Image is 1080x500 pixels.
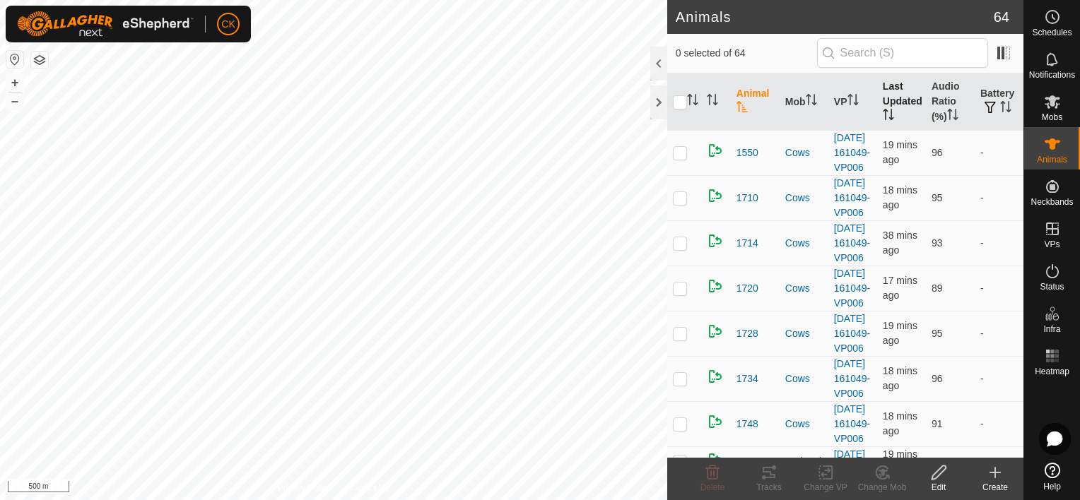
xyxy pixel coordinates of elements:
span: Animals [1037,155,1067,164]
span: Notifications [1029,71,1075,79]
div: Cows [785,281,823,296]
button: Map Layers [31,52,48,69]
span: 25 Aug 2025, 5:24 am [883,410,917,436]
span: 64 [994,6,1009,28]
span: 1916 [736,454,758,469]
th: Last Updated [877,73,926,131]
a: [DATE] 161049-VP006 [834,222,870,263]
img: returning on [707,323,724,340]
button: + [6,74,23,91]
div: Edit [910,481,967,494]
span: 25 Aug 2025, 5:25 am [883,275,917,301]
td: - [975,311,1023,356]
button: – [6,93,23,109]
span: Infra [1043,325,1060,333]
span: 0 selected of 64 [676,46,817,61]
img: returning on [707,278,724,294]
span: 1720 [736,281,758,296]
span: 1748 [736,417,758,431]
td: - [975,220,1023,266]
a: [DATE] 161049-VP006 [834,177,870,218]
td: - [975,175,1023,220]
span: 95 [932,192,943,203]
span: 1710 [736,191,758,206]
p-sorticon: Activate to sort [707,96,718,107]
span: 96 [932,147,943,158]
td: - [975,356,1023,401]
button: Reset Map [6,51,23,68]
div: Tracks [741,481,797,494]
img: returning on [707,368,724,385]
span: 25 Aug 2025, 5:23 am [883,139,917,165]
a: Help [1024,457,1080,496]
span: 96 [932,373,943,384]
p-sorticon: Activate to sort [847,96,859,107]
a: [DATE] 185042 [834,448,867,475]
span: 96 [932,456,943,467]
p-sorticon: Activate to sort [883,111,894,122]
a: Privacy Policy [278,482,331,494]
p-sorticon: Activate to sort [1000,103,1011,114]
span: 1734 [736,371,758,386]
img: Gallagher Logo [17,11,194,37]
span: 95 [932,328,943,339]
span: 1714 [736,236,758,251]
span: Delete [700,482,725,492]
div: Cows [785,417,823,431]
div: Create [967,481,1023,494]
a: [DATE] 161049-VP006 [834,313,870,354]
th: Mob [780,73,828,131]
th: Battery [975,73,1023,131]
span: Mobs [1042,113,1062,121]
span: 1728 [736,326,758,341]
div: Cows [785,145,823,160]
div: Cows [785,236,823,251]
p-sorticon: Activate to sort [736,103,748,114]
a: Contact Us [348,482,389,494]
span: 89 [932,282,943,294]
span: Neckbands [1031,198,1073,206]
th: Audio Ratio (%) [926,73,975,131]
span: Heatmap [1035,367,1069,376]
span: Status [1040,282,1064,291]
td: - [975,130,1023,175]
img: returning on [707,232,724,249]
span: 25 Aug 2025, 5:23 am [883,448,917,475]
span: 25 Aug 2025, 5:03 am [883,230,917,256]
h2: Animals [676,8,994,25]
span: Schedules [1032,28,1072,37]
span: 1550 [736,145,758,160]
img: returning on [707,187,724,204]
td: - [975,446,1023,477]
th: Animal [731,73,780,131]
span: 25 Aug 2025, 5:24 am [883,365,917,391]
td: - [975,266,1023,311]
div: Cows [785,326,823,341]
a: [DATE] 161049-VP006 [834,358,870,399]
p-sorticon: Activate to sort [687,96,698,107]
img: returning on [707,451,724,468]
span: Help [1043,482,1061,491]
img: returning on [707,142,724,159]
span: 25 Aug 2025, 5:24 am [883,184,917,210]
td: - [975,401,1023,446]
div: Cows [785,191,823,206]
img: returning on [707,413,724,430]
a: [DATE] 161049-VP006 [834,403,870,444]
span: 91 [932,418,943,429]
div: Cows [785,371,823,386]
input: Search (S) [817,38,988,68]
span: VPs [1044,240,1060,249]
span: 25 Aug 2025, 5:23 am [883,320,917,346]
div: assisted [785,454,823,469]
p-sorticon: Activate to sort [806,96,817,107]
th: VP [828,73,877,131]
span: 93 [932,237,943,249]
p-sorticon: Activate to sort [947,111,958,122]
span: CK [221,17,235,32]
a: [DATE] 161049-VP006 [834,268,870,309]
div: Change Mob [854,481,910,494]
a: [DATE] 161049-VP006 [834,132,870,173]
div: Change VP [797,481,854,494]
